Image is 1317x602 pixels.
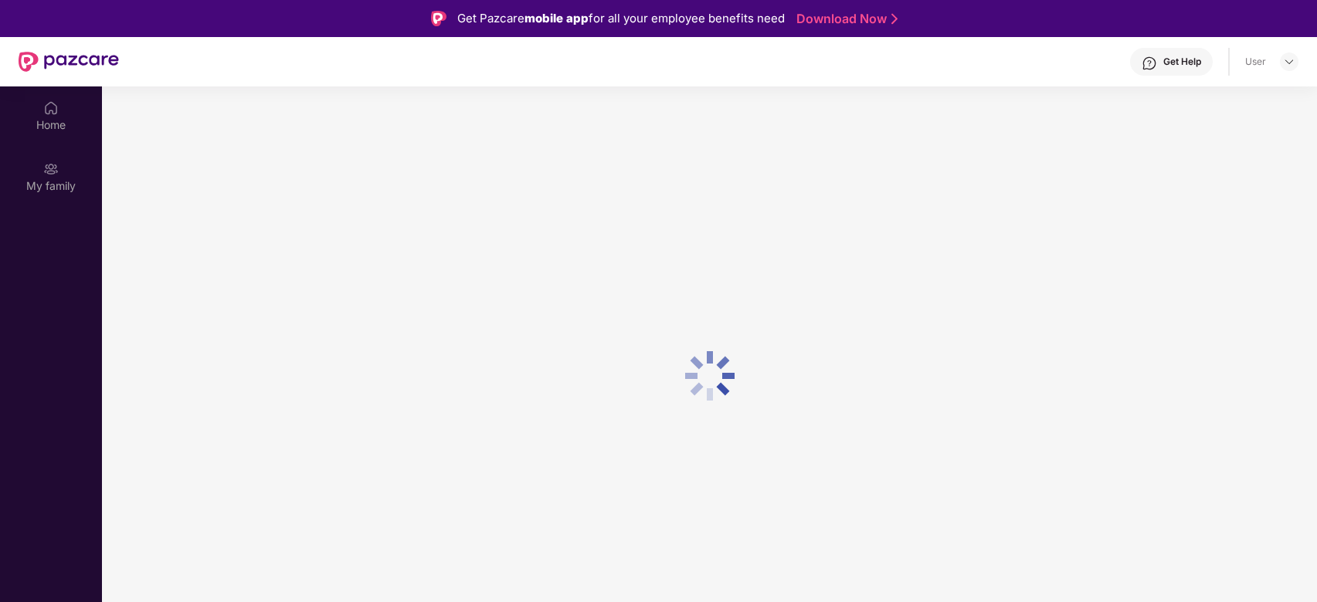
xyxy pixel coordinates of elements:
img: svg+xml;base64,PHN2ZyBpZD0iSGVscC0zMngzMiIgeG1sbnM9Imh0dHA6Ly93d3cudzMub3JnLzIwMDAvc3ZnIiB3aWR0aD... [1142,56,1157,71]
img: New Pazcare Logo [19,52,119,72]
strong: mobile app [524,11,589,25]
img: Logo [431,11,446,26]
img: svg+xml;base64,PHN2ZyBpZD0iRHJvcGRvd24tMzJ4MzIiIHhtbG5zPSJodHRwOi8vd3d3LnczLm9yZy8yMDAwL3N2ZyIgd2... [1283,56,1295,68]
div: Get Help [1163,56,1201,68]
img: svg+xml;base64,PHN2ZyBpZD0iSG9tZSIgeG1sbnM9Imh0dHA6Ly93d3cudzMub3JnLzIwMDAvc3ZnIiB3aWR0aD0iMjAiIG... [43,100,59,116]
div: Get Pazcare for all your employee benefits need [457,9,785,28]
a: Download Now [796,11,893,27]
img: Stroke [891,11,898,27]
div: User [1245,56,1266,68]
img: svg+xml;base64,PHN2ZyB3aWR0aD0iMjAiIGhlaWdodD0iMjAiIHZpZXdCb3g9IjAgMCAyMCAyMCIgZmlsbD0ibm9uZSIgeG... [43,161,59,177]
